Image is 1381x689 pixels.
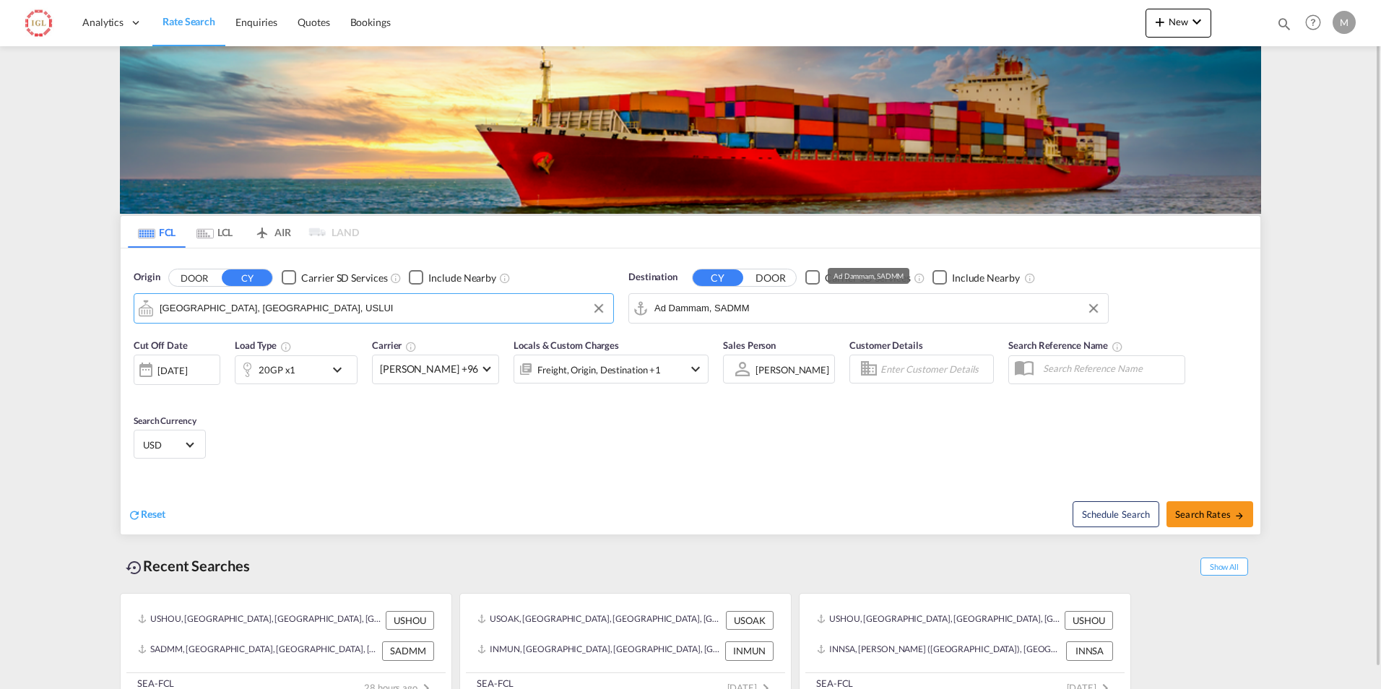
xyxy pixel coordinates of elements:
[834,268,904,284] div: Ad Dammam, SADMM
[186,216,243,248] md-tab-item: LCL
[143,438,183,451] span: USD
[477,641,722,660] div: INMUN, Mundra, India, Indian Subcontinent, Asia Pacific
[1065,611,1113,630] div: USHOU
[409,270,496,285] md-checkbox: Checkbox No Ink
[382,641,434,660] div: SADMM
[1166,501,1253,527] button: Search Ratesicon-arrow-right
[588,298,610,319] button: Clear Input
[880,358,989,380] input: Enter Customer Details
[128,216,186,248] md-tab-item: FCL
[1301,10,1325,35] span: Help
[82,15,124,30] span: Analytics
[754,359,831,380] md-select: Sales Person: Mario Dordoni
[1083,298,1104,319] button: Clear Input
[693,269,743,286] button: CY
[756,364,829,376] div: [PERSON_NAME]
[350,16,391,28] span: Bookings
[1333,11,1356,34] div: M
[134,339,188,351] span: Cut Off Date
[825,271,911,285] div: Carrier SD Services
[126,559,143,576] md-icon: icon-backup-restore
[1073,501,1159,527] button: Note: By default Schedule search will only considerorigin ports, destination ports and cut off da...
[222,269,272,286] button: CY
[1188,13,1205,30] md-icon: icon-chevron-down
[1008,339,1123,351] span: Search Reference Name
[141,508,165,520] span: Reset
[817,641,1062,660] div: INNSA, Jawaharlal Nehru (Nhava Sheva), India, Indian Subcontinent, Asia Pacific
[1112,341,1123,352] md-icon: Your search will be saved by the below given name
[1151,16,1205,27] span: New
[235,16,277,28] span: Enquiries
[428,271,496,285] div: Include Nearby
[1024,272,1036,284] md-icon: Unchecked: Ignores neighbouring ports when fetching rates.Checked : Includes neighbouring ports w...
[726,611,774,630] div: USOAK
[1276,16,1292,38] div: icon-magnify
[390,272,402,284] md-icon: Unchecked: Search for CY (Container Yard) services for all selected carriers.Checked : Search for...
[654,298,1101,319] input: Search by Port
[1175,508,1244,520] span: Search Rates
[1151,13,1169,30] md-icon: icon-plus 400-fg
[1276,16,1292,32] md-icon: icon-magnify
[932,270,1020,285] md-checkbox: Checkbox No Ink
[629,294,1108,323] md-input-container: Ad Dammam, SADMM
[1301,10,1333,36] div: Help
[849,339,922,351] span: Customer Details
[805,270,911,285] md-checkbox: Checkbox No Ink
[1234,511,1244,521] md-icon: icon-arrow-right
[128,507,165,523] div: icon-refreshReset
[329,361,353,378] md-icon: icon-chevron-down
[138,641,378,660] div: SADMM, Ad Dammam, Saudi Arabia, Middle East, Middle East
[128,508,141,521] md-icon: icon-refresh
[405,341,417,352] md-icon: The selected Trucker/Carrierwill be displayed in the rate results If the rates are from another f...
[254,224,271,235] md-icon: icon-airplane
[914,272,925,284] md-icon: Unchecked: Search for CY (Container Yard) services for all selected carriers.Checked : Search for...
[1146,9,1211,38] button: icon-plus 400-fgNewicon-chevron-down
[120,550,256,582] div: Recent Searches
[628,270,677,285] span: Destination
[142,434,198,455] md-select: Select Currency: $ USDUnited States Dollar
[243,216,301,248] md-tab-item: AIR
[952,271,1020,285] div: Include Nearby
[157,364,187,377] div: [DATE]
[745,269,796,286] button: DOOR
[817,611,1061,630] div: USHOU, Houston, TX, United States, North America, Americas
[138,611,382,630] div: USHOU, Houston, TX, United States, North America, Americas
[235,339,292,351] span: Load Type
[134,355,220,385] div: [DATE]
[1066,641,1113,660] div: INNSA
[499,272,511,284] md-icon: Unchecked: Ignores neighbouring ports when fetching rates.Checked : Includes neighbouring ports w...
[22,6,54,39] img: 4333dcb0acf711ed98535fcf7078576e.jpg
[372,339,417,351] span: Carrier
[298,16,329,28] span: Quotes
[1200,558,1248,576] span: Show All
[514,355,709,383] div: Freight Origin Destination Factory Stuffingicon-chevron-down
[128,216,359,248] md-pagination-wrapper: Use the left and right arrow keys to navigate between tabs
[282,270,387,285] md-checkbox: Checkbox No Ink
[134,270,160,285] span: Origin
[160,298,606,319] input: Search by Port
[120,46,1261,214] img: LCL+%26+FCL+BACKGROUND.png
[301,271,387,285] div: Carrier SD Services
[380,362,478,376] span: [PERSON_NAME] +96
[723,339,776,351] span: Sales Person
[134,383,144,403] md-datepicker: Select
[1036,357,1185,379] input: Search Reference Name
[386,611,434,630] div: USHOU
[134,294,613,323] md-input-container: Louisville, KY, USLUI
[235,355,358,384] div: 20GP x1icon-chevron-down
[537,360,661,380] div: Freight Origin Destination Factory Stuffing
[163,15,215,27] span: Rate Search
[514,339,619,351] span: Locals & Custom Charges
[259,360,295,380] div: 20GP x1
[169,269,220,286] button: DOOR
[280,341,292,352] md-icon: icon-information-outline
[134,415,196,426] span: Search Currency
[687,360,704,378] md-icon: icon-chevron-down
[121,248,1260,534] div: Origin DOOR CY Checkbox No InkUnchecked: Search for CY (Container Yard) services for all selected...
[725,641,774,660] div: INMUN
[477,611,722,630] div: USOAK, Oakland, CA, United States, North America, Americas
